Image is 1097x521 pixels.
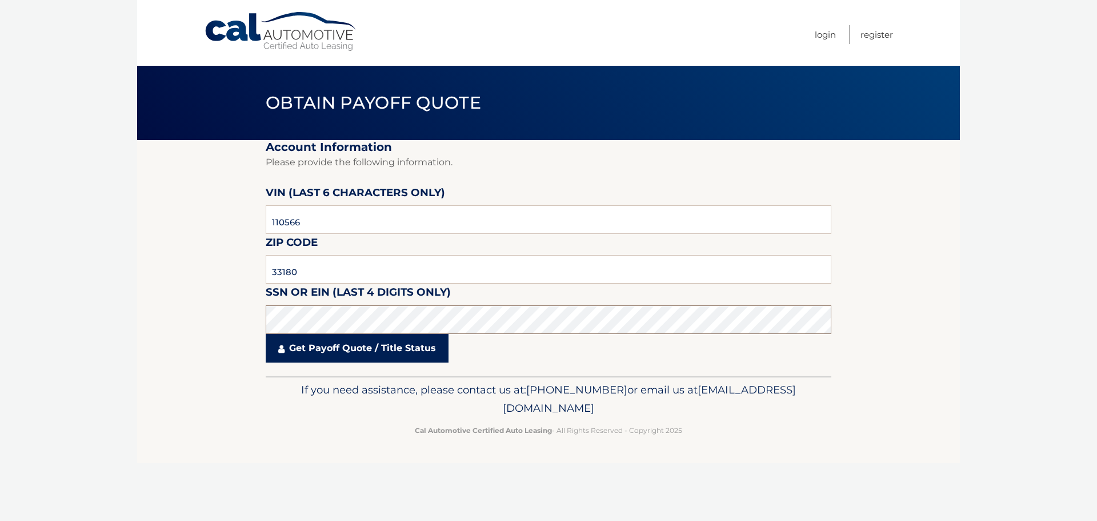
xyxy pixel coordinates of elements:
[266,184,445,205] label: VIN (last 6 characters only)
[204,11,358,52] a: Cal Automotive
[266,284,451,305] label: SSN or EIN (last 4 digits only)
[815,25,836,44] a: Login
[273,424,824,436] p: - All Rights Reserved - Copyright 2025
[266,140,831,154] h2: Account Information
[526,383,627,396] span: [PHONE_NUMBER]
[415,426,552,435] strong: Cal Automotive Certified Auto Leasing
[266,154,831,170] p: Please provide the following information.
[860,25,893,44] a: Register
[266,234,318,255] label: Zip Code
[266,92,481,113] span: Obtain Payoff Quote
[273,381,824,417] p: If you need assistance, please contact us at: or email us at
[266,334,449,363] a: Get Payoff Quote / Title Status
